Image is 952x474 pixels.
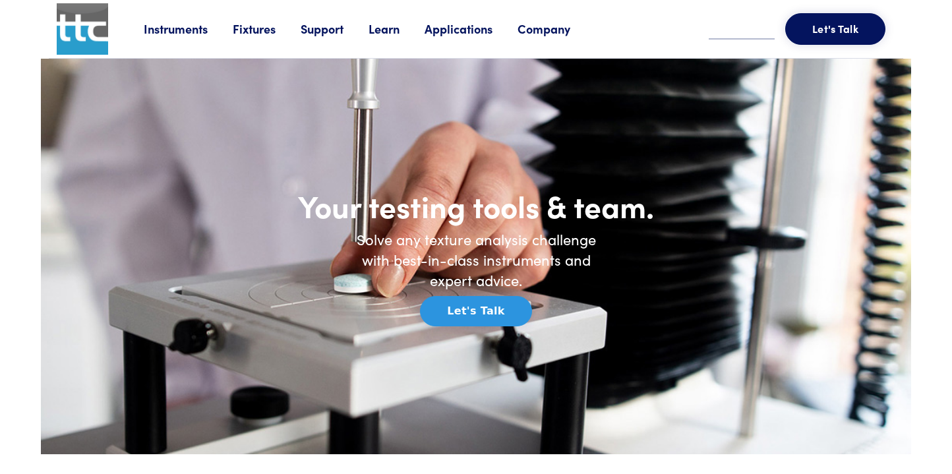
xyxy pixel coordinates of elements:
img: ttc_logo_1x1_v1.0.png [57,3,108,55]
button: Let's Talk [785,13,885,45]
a: Support [301,20,369,37]
h6: Solve any texture analysis challenge with best-in-class instruments and expert advice. [344,229,608,290]
button: Let's Talk [420,296,531,326]
h1: Your testing tools & team. [212,187,740,225]
a: Learn [369,20,425,37]
a: Instruments [144,20,233,37]
a: Applications [425,20,518,37]
a: Company [518,20,595,37]
a: Fixtures [233,20,301,37]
